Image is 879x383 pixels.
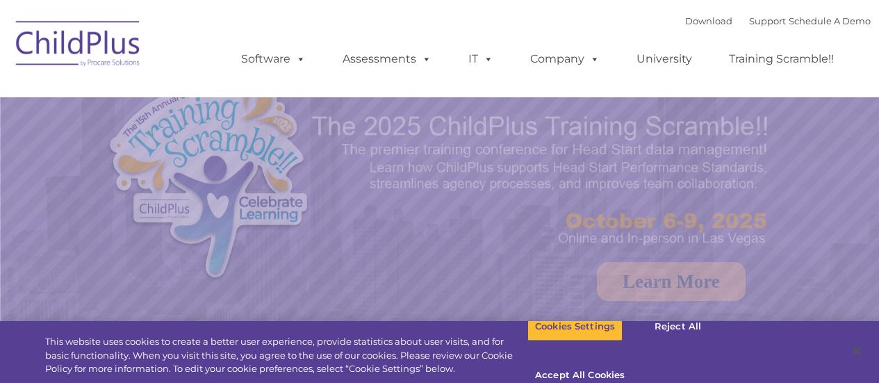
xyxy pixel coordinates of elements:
[527,312,623,341] button: Cookies Settings
[454,45,507,73] a: IT
[685,15,871,26] font: |
[516,45,614,73] a: Company
[715,45,848,73] a: Training Scramble!!
[329,45,445,73] a: Assessments
[45,335,527,376] div: This website uses cookies to create a better user experience, provide statistics about user visit...
[634,312,721,341] button: Reject All
[685,15,732,26] a: Download
[9,11,148,81] img: ChildPlus by Procare Solutions
[227,45,320,73] a: Software
[749,15,786,26] a: Support
[789,15,871,26] a: Schedule A Demo
[623,45,706,73] a: University
[841,336,872,366] button: Close
[597,262,746,301] a: Learn More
